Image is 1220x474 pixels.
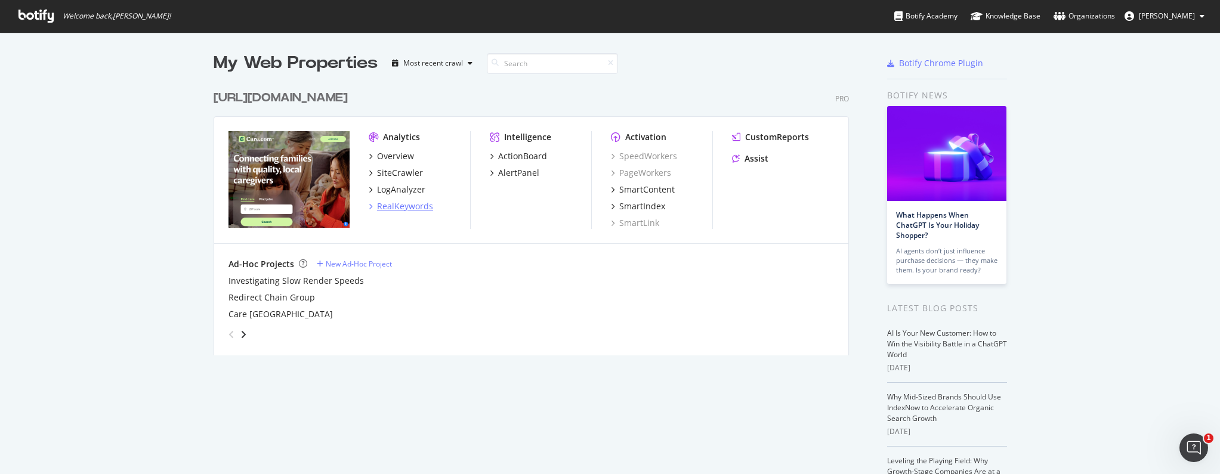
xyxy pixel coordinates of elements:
img: What Happens When ChatGPT Is Your Holiday Shopper? [887,106,1006,201]
div: ActionBoard [498,150,547,162]
input: Search [487,53,618,74]
div: Botify Academy [894,10,958,22]
div: My Web Properties [214,51,378,75]
a: AlertPanel [490,167,539,179]
div: [DATE] [887,426,1007,437]
a: SmartContent [611,184,675,196]
div: Assist [745,153,768,165]
div: Knowledge Base [971,10,1040,22]
a: New Ad-Hoc Project [317,259,392,269]
div: Most recent crawl [403,60,463,67]
a: Botify Chrome Plugin [887,57,983,69]
div: SmartIndex [619,200,665,212]
div: [DATE] [887,363,1007,373]
div: LogAnalyzer [377,184,425,196]
div: Botify news [887,89,1007,102]
span: Welcome back, [PERSON_NAME] ! [63,11,171,21]
a: SpeedWorkers [611,150,677,162]
a: LogAnalyzer [369,184,425,196]
button: [PERSON_NAME] [1115,7,1214,26]
a: Assist [732,153,768,165]
a: [URL][DOMAIN_NAME] [214,89,353,107]
a: SmartIndex [611,200,665,212]
div: angle-right [239,329,248,340]
div: [URL][DOMAIN_NAME] [214,89,348,107]
div: grid [214,75,858,355]
a: Why Mid-Sized Brands Should Use IndexNow to Accelerate Organic Search Growth [887,392,1001,423]
iframe: Intercom live chat [1179,433,1208,462]
button: Most recent crawl [387,54,477,73]
a: Care [GEOGRAPHIC_DATA] [228,308,333,320]
span: 1 [1204,433,1213,443]
div: Ad-Hoc Projects [228,258,294,270]
div: Overview [377,150,414,162]
div: RealKeywords [377,200,433,212]
a: PageWorkers [611,167,671,179]
div: Pro [835,94,849,104]
div: Organizations [1054,10,1115,22]
img: https://www.care.com/ [228,131,350,228]
a: RealKeywords [369,200,433,212]
a: What Happens When ChatGPT Is Your Holiday Shopper? [896,210,979,240]
div: CustomReports [745,131,809,143]
div: New Ad-Hoc Project [326,259,392,269]
div: Botify Chrome Plugin [899,57,983,69]
div: AI agents don’t just influence purchase decisions — they make them. Is your brand ready? [896,246,997,275]
a: AI Is Your New Customer: How to Win the Visibility Battle in a ChatGPT World [887,328,1007,360]
div: Analytics [383,131,420,143]
div: AlertPanel [498,167,539,179]
a: ActionBoard [490,150,547,162]
div: SiteCrawler [377,167,423,179]
a: SmartLink [611,217,659,229]
div: Intelligence [504,131,551,143]
div: Activation [625,131,666,143]
a: Investigating Slow Render Speeds [228,275,364,287]
a: Overview [369,150,414,162]
a: CustomReports [732,131,809,143]
div: Latest Blog Posts [887,302,1007,315]
a: Redirect Chain Group [228,292,315,303]
div: angle-left [224,325,239,344]
a: SiteCrawler [369,167,423,179]
span: MIke Davis [1139,11,1195,21]
div: SmartContent [619,184,675,196]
